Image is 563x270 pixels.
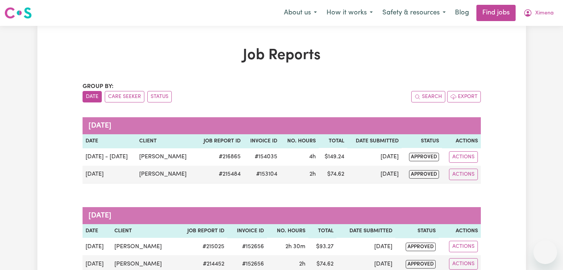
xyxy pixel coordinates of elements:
[4,4,32,21] a: Careseekers logo
[83,148,136,166] td: [DATE] - [DATE]
[319,166,347,183] td: $ 74.62
[347,166,402,183] td: [DATE]
[83,238,111,255] td: [DATE]
[309,171,316,177] span: 2 hours
[442,134,481,148] th: Actions
[83,134,136,148] th: Date
[519,5,559,21] button: My Account
[136,148,196,166] td: [PERSON_NAME]
[535,9,554,17] span: Ximena
[411,91,445,102] button: Search
[395,224,439,238] th: Status
[447,91,481,102] button: Export
[83,117,481,134] caption: [DATE]
[308,224,336,238] th: Total
[227,224,267,238] th: Invoice ID
[378,5,450,21] button: Safety & resources
[83,84,114,90] span: Group by:
[83,47,481,64] h1: Job Reports
[227,238,267,255] td: #152656
[409,153,439,161] span: approved
[406,243,436,251] span: approved
[409,170,439,179] span: approved
[406,260,436,269] span: approved
[267,224,308,238] th: No. Hours
[175,224,227,238] th: Job Report ID
[195,134,243,148] th: Job Report ID
[244,134,280,148] th: Invoice ID
[83,91,102,102] button: sort invoices by date
[111,224,176,238] th: Client
[195,148,243,166] td: # 216865
[105,91,144,102] button: sort invoices by care seeker
[285,244,305,250] span: 2 hours 30 minutes
[449,151,478,163] button: Actions
[244,148,280,166] td: #154035
[336,224,395,238] th: Date Submitted
[147,91,172,102] button: sort invoices by paid status
[476,5,516,21] a: Find jobs
[83,207,481,224] caption: [DATE]
[319,134,347,148] th: Total
[439,224,480,238] th: Actions
[308,238,336,255] td: $ 93.27
[347,148,402,166] td: [DATE]
[136,166,196,183] td: [PERSON_NAME]
[244,166,280,183] td: #153104
[347,134,402,148] th: Date Submitted
[319,148,347,166] td: $ 149.24
[322,5,378,21] button: How it works
[280,134,319,148] th: No. Hours
[195,166,243,183] td: # 215484
[449,258,478,270] button: Actions
[450,5,473,21] a: Blog
[336,238,395,255] td: [DATE]
[83,166,136,183] td: [DATE]
[449,169,478,180] button: Actions
[299,261,305,267] span: 2 hours
[449,241,478,252] button: Actions
[136,134,196,148] th: Client
[175,238,227,255] td: # 215025
[111,238,176,255] td: [PERSON_NAME]
[309,154,316,160] span: 4 hours
[4,6,32,20] img: Careseekers logo
[533,240,557,264] iframe: Botón para iniciar la ventana de mensajería
[83,224,111,238] th: Date
[279,5,322,21] button: About us
[402,134,442,148] th: Status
